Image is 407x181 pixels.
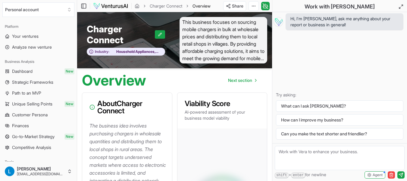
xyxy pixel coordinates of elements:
span: New [64,101,74,107]
a: Go to next page [223,74,261,86]
span: Charger Connect [87,24,155,45]
a: Go-to-Market StrategyNew [2,132,74,141]
span: Agent [373,173,383,177]
div: Business Analysis [2,57,74,66]
h3: Viability Score [185,100,260,107]
p: Try asking: [276,92,403,98]
nav: breadcrumb [135,3,211,9]
a: Competitive Analysis [2,143,74,152]
button: Industry:Household Appliances, Electric Housewares, and Consumer Electronics Merchant Wholesalers [87,48,165,56]
div: Platform [2,22,74,31]
span: [PERSON_NAME] [17,166,65,172]
span: Competitive Analysis [12,144,51,150]
p: AI-powered assessment of your business model viability [185,109,260,121]
h1: Overview [82,73,146,88]
img: Vera [274,17,283,27]
span: New [64,134,74,140]
span: Your ventures [12,33,39,39]
span: Share [232,3,243,9]
button: Share [223,1,246,11]
span: Industry: [95,49,109,54]
a: DashboardNew [2,66,74,76]
nav: pagination [223,74,261,86]
button: [PERSON_NAME][EMAIL_ADDRESS][DOMAIN_NAME] [2,164,74,179]
span: + for newline [275,172,326,178]
img: logo [93,2,128,10]
span: New [64,68,74,74]
kbd: enter [291,173,305,178]
a: Strategic Frameworks [2,77,74,87]
span: Dashboard [12,68,33,74]
button: Select an organization [2,2,74,17]
a: Unique Selling PointsNew [2,99,74,109]
span: [EMAIL_ADDRESS][DOMAIN_NAME] [17,172,65,176]
button: What can I ask [PERSON_NAME]? [276,100,403,112]
button: Can you make the text shorter and friendlier? [276,128,403,140]
span: Overview [193,3,211,9]
a: Path to an MVP [2,88,74,98]
button: Agent [365,171,385,179]
a: Charger Connect [150,3,182,9]
span: Strategic Frameworks [12,79,53,85]
span: Hi, I'm [PERSON_NAME], ask me anything about your report or business in general! [290,16,399,28]
span: Unique Selling Points [12,101,52,107]
img: ACg8ocJ5BudRa4qrtR67iLALwEDzbK7lfewn4vY7Mpd5gYgBBDDW9Q=s96-c [5,166,14,176]
a: Your ventures [2,31,74,41]
span: Path to an MVP [12,90,41,96]
a: Finances [2,121,74,131]
span: Analyze new venture [12,44,52,50]
h2: Work with [PERSON_NAME] [305,2,375,11]
span: Next section [228,77,252,83]
h3: About Charger Connect [89,100,165,115]
span: Customer Persona [12,112,48,118]
span: Finances [12,123,29,129]
kbd: shift [275,173,289,178]
span: Household Appliances, Electric Housewares, and Consumer Electronics Merchant Wholesalers [109,49,162,54]
a: Analyze new venture [2,42,74,52]
span: This business focuses on sourcing mobile chargers in bulk at wholesale prices and distributing th... [180,17,268,63]
div: Tools [2,157,74,167]
span: Go-to-Market Strategy [12,134,55,140]
button: How can I improve my business? [276,114,403,126]
a: Customer Persona [2,110,74,120]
